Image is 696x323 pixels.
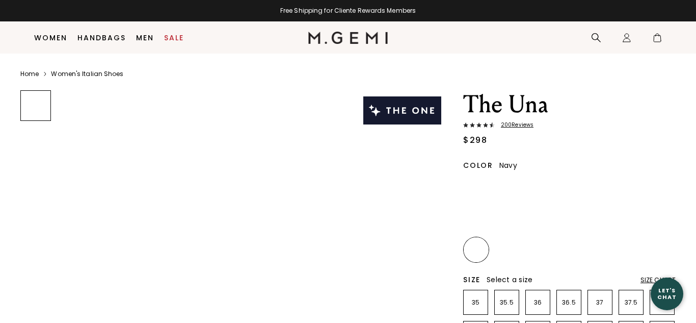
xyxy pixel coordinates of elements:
[651,176,674,199] img: Gold
[495,122,533,128] span: 200 Review s
[363,96,441,125] img: The One tag
[527,207,550,230] img: Military
[21,126,50,155] img: The Una
[487,275,532,285] span: Select a size
[499,160,517,170] span: Navy
[465,176,488,199] img: Light Tan
[496,207,519,230] img: Gunmetal
[77,34,126,42] a: Handbags
[21,265,50,295] img: The Una
[20,70,39,78] a: Home
[557,299,581,307] p: 36.5
[620,176,643,199] img: Burgundy
[34,34,67,42] a: Women
[164,34,184,42] a: Sale
[463,161,493,169] h2: Color
[464,299,488,307] p: 35
[527,176,550,199] img: Black
[463,90,676,119] h1: The Una
[21,161,50,190] img: The Una
[558,207,581,230] img: Chocolate
[495,299,519,307] p: 35.5
[21,231,50,260] img: The Una
[620,207,643,230] img: Ecru
[465,238,488,261] img: Navy
[465,207,488,230] img: Silver
[640,276,676,284] div: Size Chart
[588,299,612,307] p: 37
[651,207,674,230] img: Ballerina Pink
[589,176,612,199] img: Midnight Blue
[650,299,674,307] p: 38
[463,276,480,284] h2: Size
[308,32,388,44] img: M.Gemi
[496,176,519,199] img: Leopard Print
[526,299,550,307] p: 36
[136,34,154,42] a: Men
[651,287,683,300] div: Let's Chat
[463,134,487,146] div: $298
[589,207,612,230] img: Antique Rose
[21,195,50,225] img: The Una
[51,70,123,78] a: Women's Italian Shoes
[558,176,581,199] img: Cocoa
[619,299,643,307] p: 37.5
[463,122,676,130] a: 200Reviews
